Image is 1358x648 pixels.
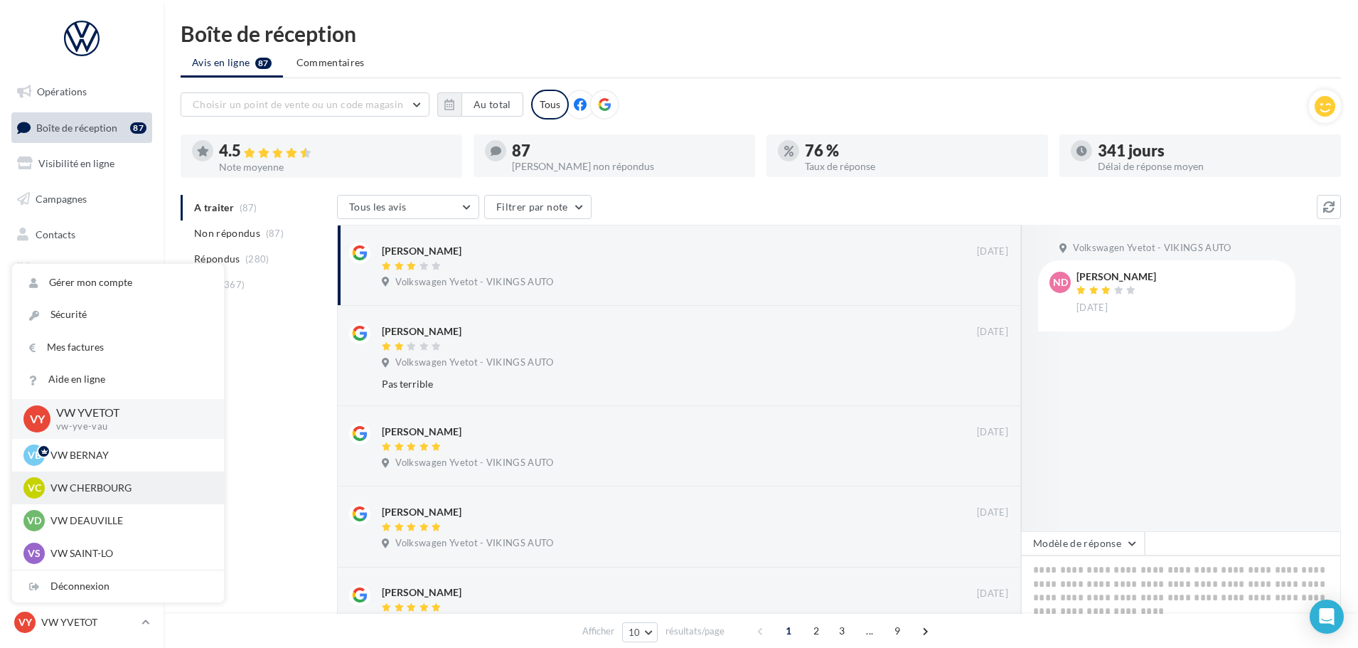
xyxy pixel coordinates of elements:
span: (367) [221,279,245,290]
span: Commentaires [296,55,365,70]
div: Pas terrible [382,377,916,391]
span: Non répondus [194,226,260,240]
button: Au total [437,92,523,117]
p: VW BERNAY [50,448,207,462]
p: VW CHERBOURG [50,481,207,495]
a: Mes factures [12,331,224,363]
a: Visibilité en ligne [9,149,155,179]
div: [PERSON_NAME] [382,425,461,439]
p: vw-yve-vau [56,420,201,433]
div: 87 [130,122,146,134]
span: Opérations [37,85,87,97]
button: Modèle de réponse [1021,531,1145,556]
span: Volkswagen Yvetot - VIKINGS AUTO [395,276,553,289]
div: Note moyenne [219,162,451,172]
span: 2 [805,620,828,642]
span: résultats/page [665,625,725,638]
button: Tous les avis [337,195,479,219]
div: Boîte de réception [181,23,1341,44]
span: Volkswagen Yvetot - VIKINGS AUTO [395,356,553,369]
div: [PERSON_NAME] [382,585,461,600]
a: Sécurité [12,299,224,331]
span: Tous les avis [349,201,407,213]
span: 10 [629,627,641,638]
span: VY [30,410,45,427]
div: [PERSON_NAME] [382,324,461,339]
div: 76 % [805,143,1037,159]
span: [DATE] [1076,302,1108,314]
span: Campagnes [36,193,87,205]
button: Choisir un point de vente ou un code magasin [181,92,429,117]
div: Délai de réponse moyen [1098,161,1330,171]
span: VC [28,481,41,495]
div: [PERSON_NAME] [382,505,461,519]
span: VY [18,615,32,630]
p: VW DEAUVILLE [50,514,207,528]
span: 1 [777,620,800,642]
div: [PERSON_NAME] [1076,272,1156,282]
span: Visibilité en ligne [38,157,114,169]
span: Volkswagen Yvetot - VIKINGS AUTO [395,457,553,469]
div: Taux de réponse [805,161,1037,171]
span: ... [858,620,881,642]
span: Répondus [194,252,240,266]
div: Tous [531,90,569,119]
span: Boîte de réception [36,121,117,133]
a: Campagnes [9,184,155,214]
span: (280) [245,253,269,265]
a: VY VW YVETOT [11,609,152,636]
span: ND [1053,275,1068,290]
p: VW YVETOT [41,615,136,630]
span: VD [27,514,41,528]
div: 87 [512,143,744,159]
button: Au total [461,92,523,117]
span: [DATE] [977,245,1008,258]
span: [DATE] [977,326,1008,339]
a: PLV et print personnalisable [9,326,155,368]
a: Campagnes DataOnDemand [9,373,155,415]
div: Open Intercom Messenger [1310,600,1344,634]
span: Volkswagen Yvetot - VIKINGS AUTO [395,537,553,550]
span: [DATE] [977,588,1008,600]
a: Médiathèque [9,255,155,285]
a: Boîte de réception87 [9,112,155,143]
div: [PERSON_NAME] non répondus [512,161,744,171]
div: Déconnexion [12,570,224,602]
span: 3 [830,620,853,642]
a: Gérer mon compte [12,267,224,299]
button: 10 [622,622,658,642]
span: [DATE] [977,426,1008,439]
span: 9 [886,620,909,642]
p: VW SAINT-LO [50,546,207,561]
span: Choisir un point de vente ou un code magasin [193,98,403,110]
span: Afficher [582,625,614,638]
button: Filtrer par note [484,195,592,219]
a: Aide en ligne [12,363,224,395]
span: Contacts [36,228,75,240]
p: VW YVETOT [56,405,201,421]
a: Opérations [9,77,155,107]
span: VS [28,546,41,561]
div: 341 jours [1098,143,1330,159]
div: [PERSON_NAME] [382,244,461,258]
span: (87) [266,228,284,239]
a: Contacts [9,220,155,250]
span: Volkswagen Yvetot - VIKINGS AUTO [1073,242,1231,255]
span: VB [28,448,41,462]
a: Calendrier [9,290,155,320]
div: 4.5 [219,143,451,159]
span: [DATE] [977,506,1008,519]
